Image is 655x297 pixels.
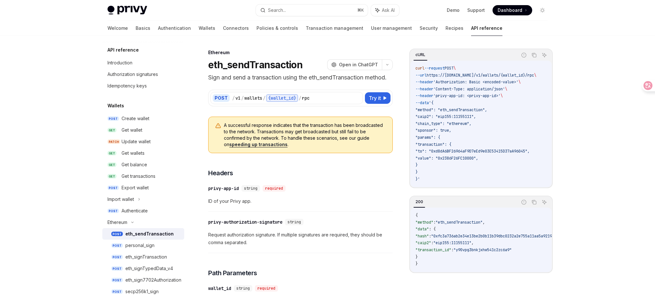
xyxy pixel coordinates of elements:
a: GETGet wallet [102,124,184,136]
a: Support [467,7,485,13]
button: Copy the contents from the code block [530,198,538,206]
a: Connectors [223,21,249,36]
button: Open in ChatGPT [327,59,382,70]
span: \ [501,93,503,98]
button: Report incorrect code [520,198,528,206]
a: POSTAuthenticate [102,205,184,217]
span: "0xfc3a736ab2e34e13be2b0b11b39dbc0232a2e755a11aa5a9219890d3b2c6c7d8" [431,234,583,239]
span: POST [445,66,454,71]
span: : { [429,227,436,232]
span: 'privy-app-id: <privy-app-id>' [433,93,501,98]
div: eth_signTypedData_v4 [125,265,173,272]
div: privy-app-id [208,185,239,192]
a: Wallets [199,21,215,36]
span: '{ [429,100,433,105]
span: --data [415,100,429,105]
img: light logo [107,6,147,15]
span: curl [415,66,424,71]
a: Basics [136,21,150,36]
div: / [299,95,301,101]
a: GETGet balance [102,159,184,170]
div: Update wallet [122,138,151,145]
span: } [415,162,418,168]
a: POSTExport wallet [102,182,184,194]
span: --header [415,87,433,92]
span: \ [518,79,521,85]
span: GET [107,128,116,133]
div: Export wallet [122,184,149,192]
a: API reference [471,21,502,36]
div: Get wallet [122,126,142,134]
div: / [263,95,265,101]
span: POST [111,243,123,248]
a: Authentication [158,21,191,36]
div: wallet_id [208,285,231,292]
span: POST [111,255,123,260]
span: : [433,220,436,225]
span: --request [424,66,445,71]
div: Get wallets [122,149,145,157]
div: Authorization signatures [107,70,158,78]
span: POST [111,289,123,294]
div: required [263,185,286,192]
a: Dashboard [493,5,532,15]
span: "caip2": "eip155:11155111", [415,114,476,119]
button: Try it [365,92,391,104]
h5: Wallets [107,102,124,110]
a: PATCHUpdate wallet [102,136,184,147]
a: Policies & controls [256,21,298,36]
a: Demo [447,7,460,13]
span: { [415,213,418,218]
a: Idempotency keys [102,80,184,92]
span: Ask AI [382,7,395,13]
span: 'Content-Type: application/json' [433,87,505,92]
div: Import wallet [107,195,134,203]
span: ID of your Privy app. [208,197,393,205]
a: Welcome [107,21,128,36]
span: : [431,240,433,245]
button: Report incorrect code [520,51,528,59]
div: eth_signTransaction [125,253,167,261]
div: Get transactions [122,172,155,180]
span: Open in ChatGPT [339,62,378,68]
div: eth_sendTransaction [125,230,174,238]
span: --header [415,79,433,85]
div: {wallet_id} [266,94,298,102]
span: "chain_type": "ethereum", [415,121,471,126]
span: GET [107,174,116,179]
span: "to": "0xd8dA6BF26964aF9D7eEd9e03E53415D37aA96045", [415,149,530,154]
a: POSTeth_sign7702Authorization [102,274,184,286]
span: , [471,240,474,245]
div: Ethereum [208,49,393,56]
div: Introduction [107,59,132,67]
div: 200 [414,198,425,206]
div: v1 [235,95,241,101]
p: Sign and send a transaction using the eth_sendTransaction method. [208,73,393,82]
span: } [415,261,418,266]
span: 'Authorization: Basic <encoded-value>' [433,79,518,85]
span: Try it [369,94,381,102]
h1: eth_sendTransaction [208,59,303,70]
button: Ask AI [371,4,399,16]
span: Dashboard [498,7,522,13]
span: "transaction_id" [415,247,451,252]
span: "sponsor": true, [415,128,451,133]
button: Toggle dark mode [537,5,548,15]
span: \ [505,87,507,92]
div: Authenticate [122,207,148,215]
span: "eth_sendTransaction" [436,220,483,225]
span: ⌘ K [357,8,364,13]
div: required [255,285,278,292]
div: eth_sign7702Authorization [125,276,181,284]
a: Transaction management [306,21,363,36]
span: GET [107,162,116,167]
span: "caip2" [415,240,431,245]
span: \ [534,73,536,78]
div: / [241,95,244,101]
div: Create wallet [122,115,149,122]
div: rpc [302,95,310,101]
div: wallets [244,95,262,101]
div: Get balance [122,161,147,169]
span: POST [111,278,123,283]
button: Search...⌘K [256,4,368,16]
